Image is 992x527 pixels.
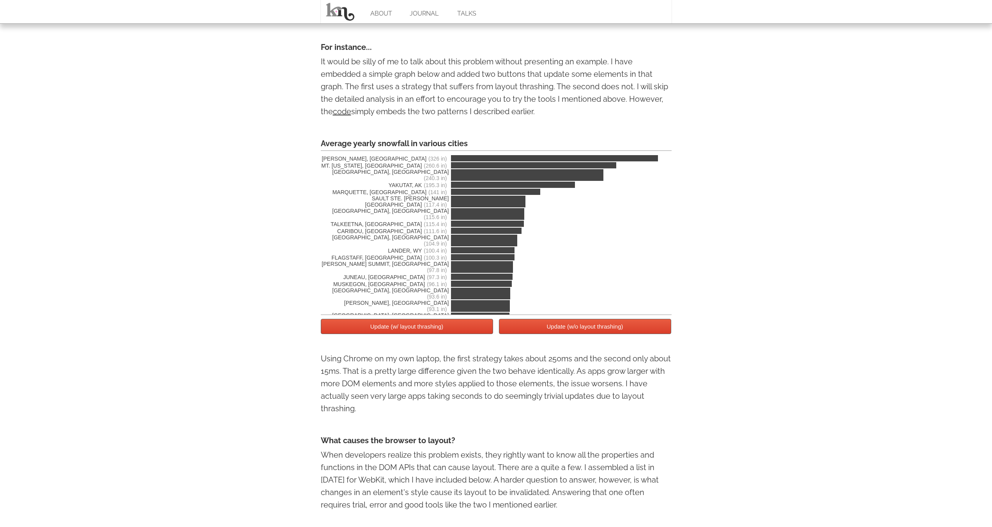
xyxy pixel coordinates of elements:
[424,182,447,188] span: (195.3 in)
[321,182,449,188] span: YAKUTAT, AK
[424,175,447,181] span: (240.3 in)
[321,274,449,280] span: JUNEAU, [GEOGRAPHIC_DATA]
[428,189,447,195] span: (141 in)
[321,234,449,247] span: [GEOGRAPHIC_DATA], [GEOGRAPHIC_DATA]
[321,221,449,227] span: TALKEETNA, [GEOGRAPHIC_DATA]
[424,248,447,254] span: (100.4 in)
[321,163,449,169] span: MT. [US_STATE], [GEOGRAPHIC_DATA]
[427,306,447,312] span: (93.1 in)
[427,281,447,287] span: (96.1 in)
[428,156,447,162] span: (326 in)
[321,281,449,287] span: MUSKEGON, [GEOGRAPHIC_DATA]
[424,255,447,261] span: (100.3 in)
[321,228,449,234] span: CARIBOU, [GEOGRAPHIC_DATA]
[321,255,449,261] span: FLAGSTAFF, [GEOGRAPHIC_DATA]
[427,274,447,280] span: (97.3 in)
[499,319,671,334] button: Update (w/o layout thrashing)
[424,228,447,234] span: (111.6 in)
[424,214,447,220] span: (115.6 in)
[427,267,447,273] span: (97.8 in)
[333,107,351,116] a: code
[321,287,449,300] span: [GEOGRAPHIC_DATA], [GEOGRAPHIC_DATA]
[321,434,672,447] h4: What causes the browser to layout?
[424,221,447,227] span: (115.4 in)
[321,208,449,220] span: [GEOGRAPHIC_DATA], [GEOGRAPHIC_DATA]
[321,352,672,415] p: Using Chrome on my own laptop, the first strategy takes about 250ms and the second only about 15m...
[321,156,449,162] span: [PERSON_NAME], [GEOGRAPHIC_DATA]
[321,195,449,208] span: SAULT STE. [PERSON_NAME][GEOGRAPHIC_DATA]
[321,248,449,254] span: LANDER, WY
[321,137,672,151] div: Average yearly snowfall in various cities
[321,312,449,325] span: [GEOGRAPHIC_DATA], [GEOGRAPHIC_DATA]
[321,449,672,511] p: When developers realize this problem exists, they rightly want to know all the properties and fun...
[321,41,672,53] h4: For instance...
[424,202,447,208] span: (117.4 in)
[321,169,449,181] span: [GEOGRAPHIC_DATA], [GEOGRAPHIC_DATA]
[427,294,447,300] span: (93.6 in)
[321,319,493,334] button: Update (w/ layout thrashing)
[321,300,449,312] span: [PERSON_NAME], [GEOGRAPHIC_DATA]
[424,241,447,247] span: (104.9 in)
[321,261,449,273] span: [PERSON_NAME] SUMMIT, [GEOGRAPHIC_DATA]
[321,189,449,195] span: MARQUETTE, [GEOGRAPHIC_DATA]
[424,163,447,169] span: (260.6 in)
[321,55,672,118] p: It would be silly of me to talk about this problem without presenting an example. I have embedded...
